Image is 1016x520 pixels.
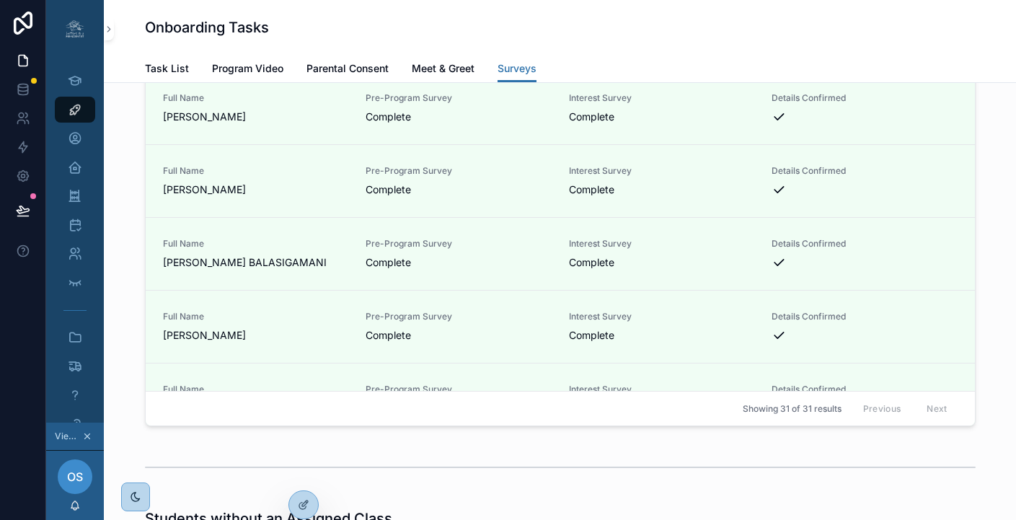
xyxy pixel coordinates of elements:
[366,255,552,270] span: Complete
[366,238,552,250] span: Pre-Program Survey
[772,165,958,177] span: Details Confirmed
[569,255,755,270] span: Complete
[212,56,283,84] a: Program Video
[412,56,474,84] a: Meet & Greet
[569,110,755,124] span: Complete
[145,17,269,38] h1: Onboarding Tasks
[366,165,552,177] span: Pre-Program Survey
[366,92,552,104] span: Pre-Program Survey
[163,92,349,104] span: Full Name
[412,61,474,76] span: Meet & Greet
[163,238,349,250] span: Full Name
[569,238,755,250] span: Interest Survey
[67,468,83,485] span: OS
[366,328,552,343] span: Complete
[772,92,958,104] span: Details Confirmed
[46,58,104,423] div: scrollable content
[569,311,755,322] span: Interest Survey
[772,384,958,395] span: Details Confirmed
[163,384,349,395] span: Full Name
[366,384,552,395] span: Pre-Program Survey
[772,311,958,322] span: Details Confirmed
[63,17,87,40] img: App logo
[569,165,755,177] span: Interest Survey
[306,56,389,84] a: Parental Consent
[743,402,841,414] span: Showing 31 of 31 results
[569,92,755,104] span: Interest Survey
[569,182,755,197] span: Complete
[772,238,958,250] span: Details Confirmed
[145,56,189,84] a: Task List
[163,110,349,124] span: [PERSON_NAME]
[569,384,755,395] span: Interest Survey
[163,255,349,270] span: [PERSON_NAME] BALASIGAMANI
[55,431,79,442] span: Viewing as [PERSON_NAME]
[163,182,349,197] span: [PERSON_NAME]
[163,328,349,343] span: [PERSON_NAME]
[569,328,755,343] span: Complete
[145,61,189,76] span: Task List
[366,311,552,322] span: Pre-Program Survey
[498,56,536,83] a: Surveys
[306,61,389,76] span: Parental Consent
[212,61,283,76] span: Program Video
[498,61,536,76] span: Surveys
[163,311,349,322] span: Full Name
[163,165,349,177] span: Full Name
[366,182,552,197] span: Complete
[366,110,552,124] span: Complete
